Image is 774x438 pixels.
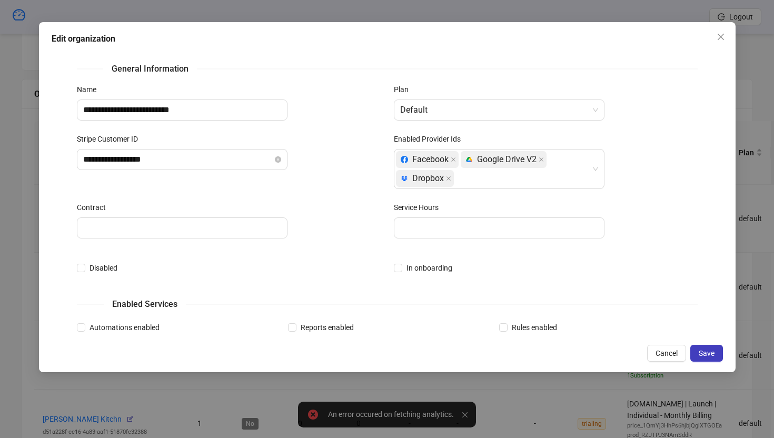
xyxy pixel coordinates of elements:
[717,33,725,41] span: close
[400,152,448,167] div: Facebook
[104,297,186,311] span: Enabled Services
[445,176,451,181] span: close
[77,84,103,95] label: Name
[656,349,678,357] span: Cancel
[393,133,467,145] label: Enabled Provider Ids
[85,262,122,274] span: Disabled
[77,133,145,145] label: Stripe Customer ID
[712,28,729,45] button: Close
[275,156,281,163] button: close-circle
[77,217,287,238] input: Contract
[296,322,358,333] span: Reports enabled
[402,262,456,274] span: In onboarding
[699,349,715,357] span: Save
[465,152,536,167] div: Google Drive V2
[400,171,443,186] div: Dropbox
[690,344,723,361] button: Save
[400,100,598,120] span: Default
[393,217,604,238] input: Service Hours
[103,62,197,75] span: General Information
[393,202,445,213] label: Service Hours
[77,99,287,121] input: Name
[393,84,415,95] label: Plan
[647,344,686,361] button: Cancel
[538,157,543,162] span: close
[507,322,561,333] span: Rules enabled
[52,33,723,45] div: Edit organization
[83,153,273,166] input: Stripe Customer ID
[85,322,164,333] span: Automations enabled
[450,157,455,162] span: close
[77,202,113,213] label: Contract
